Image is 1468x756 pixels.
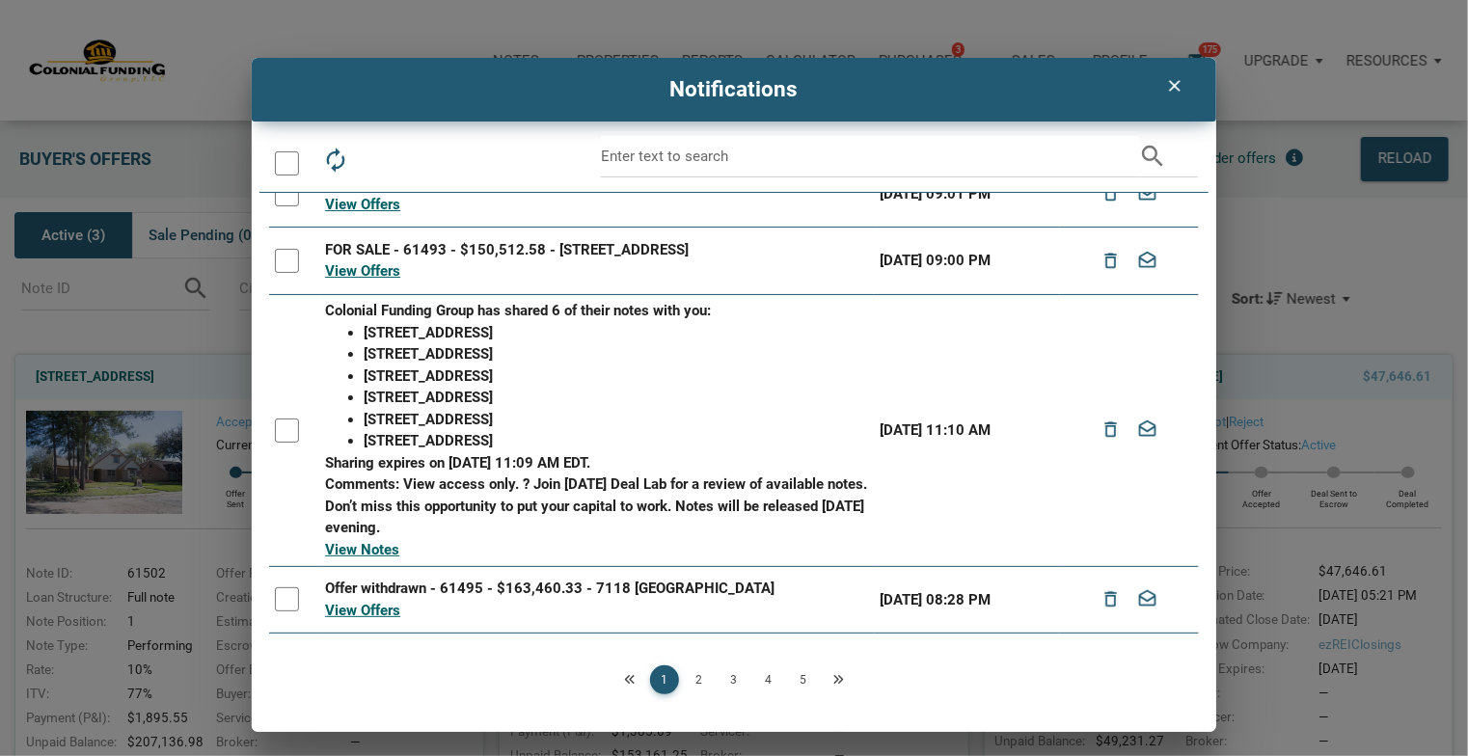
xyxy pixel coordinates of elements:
i: drafts [1135,176,1158,211]
li: [STREET_ADDRESS] [364,365,869,388]
button: drafts [1129,175,1166,212]
button: autorenew [313,136,357,179]
div: Offer withdrawn - 61495 - $163,460.33 - 7118 [GEOGRAPHIC_DATA] [325,578,869,600]
li: [STREET_ADDRESS] [364,387,869,409]
a: View Offers [325,262,400,280]
li: [STREET_ADDRESS] [364,409,869,431]
td: [DATE] 08:26 PM [875,634,1060,700]
i: delete_outline [1100,176,1123,211]
td: [DATE] 09:01 PM [875,161,1060,228]
button: drafts [1129,243,1166,280]
button: drafts [1129,412,1166,448]
a: 1 [650,665,679,694]
h4: Notifications [266,73,1203,106]
button: delete_outline [1093,243,1129,280]
button: drafts [1129,581,1166,618]
i: drafts [1135,243,1158,278]
a: View Offers [325,602,400,619]
td: [DATE] 09:00 PM [875,228,1060,294]
button: delete_outline [1093,412,1129,448]
i: delete_outline [1100,243,1123,278]
i: delete_outline [1100,413,1123,447]
div: Comments: View access only. ? Join [DATE] Deal Lab for a review of available notes. Don’t miss th... [325,473,869,539]
i: clear [1163,76,1186,95]
li: [STREET_ADDRESS] [364,343,869,365]
a: 5 [789,665,818,694]
a: 3 [720,665,748,694]
i: autorenew [322,147,349,174]
a: 2 [685,665,714,694]
button: delete_outline [1093,175,1129,212]
a: Next [824,665,853,694]
td: [DATE] 11:10 AM [875,294,1060,566]
div: Sharing expires on [DATE] 11:09 AM EDT. [325,452,869,474]
li: [STREET_ADDRESS] [364,430,869,452]
li: [STREET_ADDRESS] [364,322,869,344]
button: delete_outline [1093,581,1129,618]
div: FOR SALE - 61493 - $150,512.58 - [STREET_ADDRESS] [325,239,869,261]
i: drafts [1135,582,1158,617]
a: Previous [615,665,644,694]
div: Offer withdrawn - 61493 - $150,512.58 - [STREET_ADDRESS] [325,645,869,667]
button: clear [1150,67,1199,104]
i: drafts [1135,413,1158,447]
a: View Notes [325,541,399,558]
a: 4 [754,665,783,694]
td: [DATE] 08:28 PM [875,566,1060,633]
i: search [1139,136,1168,177]
div: Colonial Funding Group has shared 6 of their notes with you: [325,300,869,322]
input: Enter text to search [601,136,1138,177]
i: delete_outline [1100,582,1123,617]
a: View Offers [325,196,400,213]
